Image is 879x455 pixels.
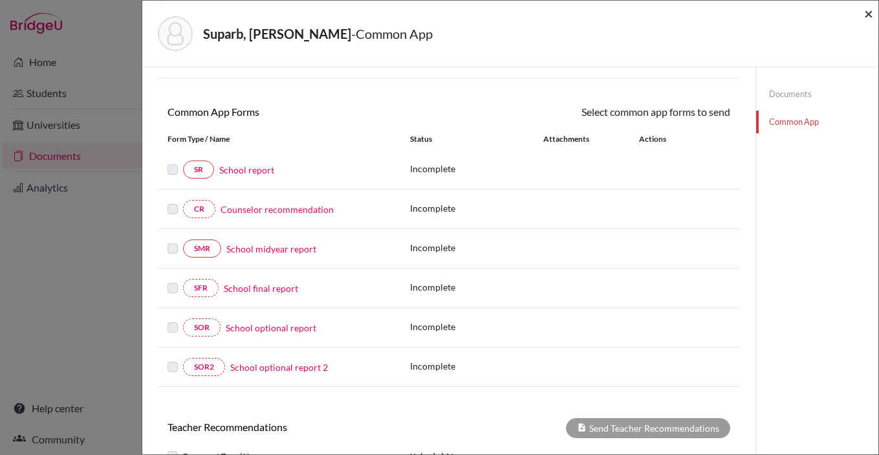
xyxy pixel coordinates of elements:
p: Incomplete [410,280,543,294]
p: Incomplete [410,162,543,175]
a: SOR2 [183,358,225,376]
strong: Suparb, [PERSON_NAME] [203,26,351,41]
a: School report [219,163,274,177]
div: Select common app forms to send [449,104,740,120]
h6: Teacher Recommendations [158,421,449,433]
a: School final report [224,282,298,295]
p: Incomplete [410,241,543,254]
a: Counselor recommendation [221,203,334,216]
div: Actions [624,133,704,145]
p: Incomplete [410,320,543,333]
a: SFR [183,279,219,297]
button: Close [864,6,873,21]
a: School midyear report [226,242,316,256]
p: Incomplete [410,201,543,215]
div: Status [410,133,543,145]
a: Documents [756,83,878,105]
a: SR [183,161,214,179]
div: Form Type / Name [158,133,400,145]
a: SOR [183,318,221,337]
div: Attachments [543,133,624,145]
a: SMR [183,239,221,258]
a: Common App [756,111,878,133]
a: School optional report 2 [230,361,328,374]
p: Incomplete [410,359,543,373]
span: × [864,4,873,23]
div: Send Teacher Recommendations [566,418,730,438]
h6: Common App Forms [158,105,449,118]
a: School optional report [226,321,316,335]
a: CR [183,200,215,218]
span: - Common App [351,26,433,41]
